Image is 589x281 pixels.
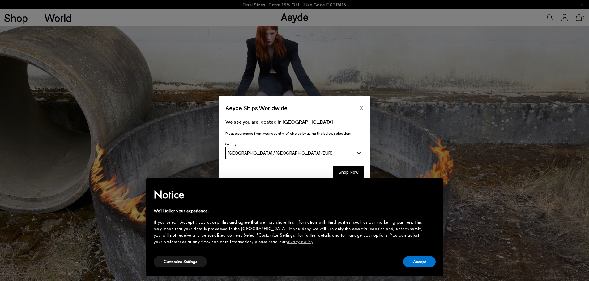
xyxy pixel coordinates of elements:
[154,219,426,245] div: If you select "Accept", you accept this and agree that we may share this information with third p...
[154,256,207,267] button: Customize Settings
[225,142,236,146] span: Country
[333,166,364,179] button: Shop Now
[154,187,426,203] h2: Notice
[225,118,364,126] p: We see you are located in [GEOGRAPHIC_DATA]
[154,208,426,214] div: We'll tailor your experience.
[225,130,364,136] p: Please purchase from your country of choice by using the below selection:
[225,102,288,113] span: Aeyde Ships Worldwide
[357,103,366,113] button: Close
[285,238,313,245] a: privacy policy
[228,150,333,155] span: [GEOGRAPHIC_DATA] / [GEOGRAPHIC_DATA] (EUR)
[431,183,435,192] span: ×
[403,256,436,267] button: Accept
[426,180,441,195] button: Close this notice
